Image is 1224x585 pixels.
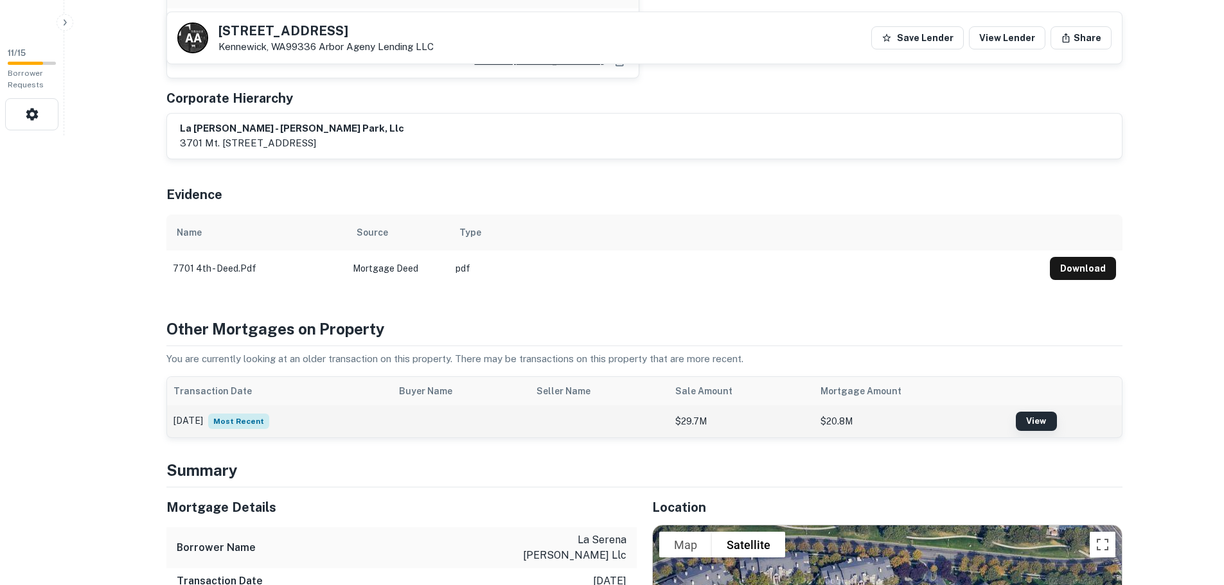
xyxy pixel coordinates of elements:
[177,22,208,53] a: A A
[814,377,1009,405] th: Mortgage Amount
[166,214,346,250] th: Name
[357,225,388,240] div: Source
[871,26,964,49] button: Save Lender
[166,498,637,517] h5: Mortgage Details
[652,498,1122,517] h5: Location
[1160,482,1224,544] iframe: Chat Widget
[8,48,26,58] span: 11 / 15
[449,214,1043,250] th: Type
[167,405,393,437] td: [DATE]
[166,89,293,108] h5: Corporate Hierarchy
[166,185,222,204] h5: Evidence
[166,317,1122,340] h4: Other Mortgages on Property
[712,532,785,557] button: Show satellite imagery
[166,458,1122,482] h4: Summary
[218,41,434,53] p: Kennewick, WA99336
[449,250,1043,286] td: pdf
[180,135,404,151] p: 3701 mt. [STREET_ADDRESS]
[166,214,1122,286] div: scrollable content
[185,30,200,47] p: A A
[669,377,815,405] th: Sale Amount
[167,377,393,405] th: Transaction Date
[659,532,712,557] button: Show street map
[393,377,530,405] th: Buyer Name
[459,225,481,240] div: Type
[511,532,626,563] p: la serena [PERSON_NAME] llc
[208,414,269,429] span: Most Recent
[346,214,449,250] th: Source
[319,41,434,52] a: Arbor Ageny Lending LLC
[8,69,44,89] span: Borrower Requests
[177,540,256,555] h6: Borrower Name
[180,121,404,136] h6: la [PERSON_NAME] - [PERSON_NAME] park, llc
[166,351,1122,367] p: You are currently looking at an older transaction on this property. There may be transactions on ...
[1051,26,1112,49] button: Share
[669,405,815,437] td: $29.7M
[969,26,1045,49] a: View Lender
[530,377,669,405] th: Seller Name
[177,225,202,240] div: Name
[1050,257,1116,280] button: Download
[166,250,346,286] td: 7701 4th - deed.pdf
[1090,532,1115,557] button: Toggle fullscreen view
[346,250,449,286] td: Mortgage Deed
[218,24,434,37] h5: [STREET_ADDRESS]
[814,405,1009,437] td: $20.8M
[1016,412,1057,431] a: View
